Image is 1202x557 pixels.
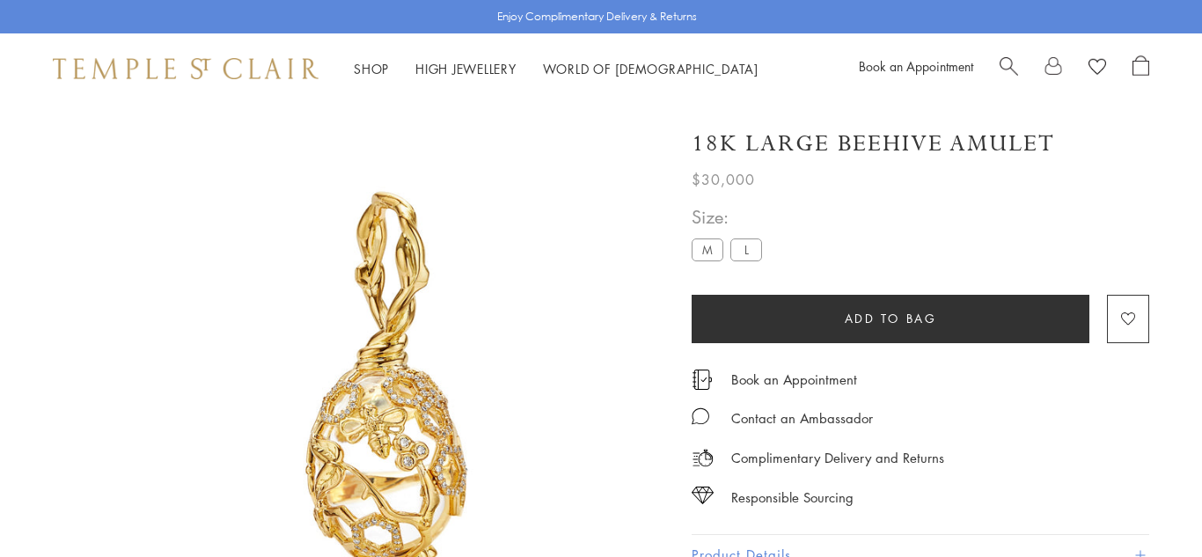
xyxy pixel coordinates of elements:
span: Add to bag [845,309,937,328]
label: M [692,238,723,260]
a: Book an Appointment [859,57,973,75]
a: Open Shopping Bag [1132,55,1149,82]
div: Responsible Sourcing [731,487,854,509]
img: icon_sourcing.svg [692,487,714,504]
img: MessageIcon-01_2.svg [692,407,709,425]
img: icon_appointment.svg [692,370,713,390]
p: Enjoy Complimentary Delivery & Returns [497,8,697,26]
p: Complimentary Delivery and Returns [731,447,944,469]
nav: Main navigation [354,58,759,80]
a: World of [DEMOGRAPHIC_DATA]World of [DEMOGRAPHIC_DATA] [543,60,759,77]
img: icon_delivery.svg [692,447,714,469]
h1: 18K Large Beehive Amulet [692,128,1055,159]
span: Size: [692,202,769,231]
button: Add to bag [692,295,1089,343]
a: High JewelleryHigh Jewellery [415,60,517,77]
a: ShopShop [354,60,389,77]
span: $30,000 [692,168,755,191]
a: View Wishlist [1088,55,1106,82]
img: Temple St. Clair [53,58,319,79]
a: Search [1000,55,1018,82]
div: Contact an Ambassador [731,407,873,429]
a: Book an Appointment [731,370,857,389]
label: L [730,238,762,260]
